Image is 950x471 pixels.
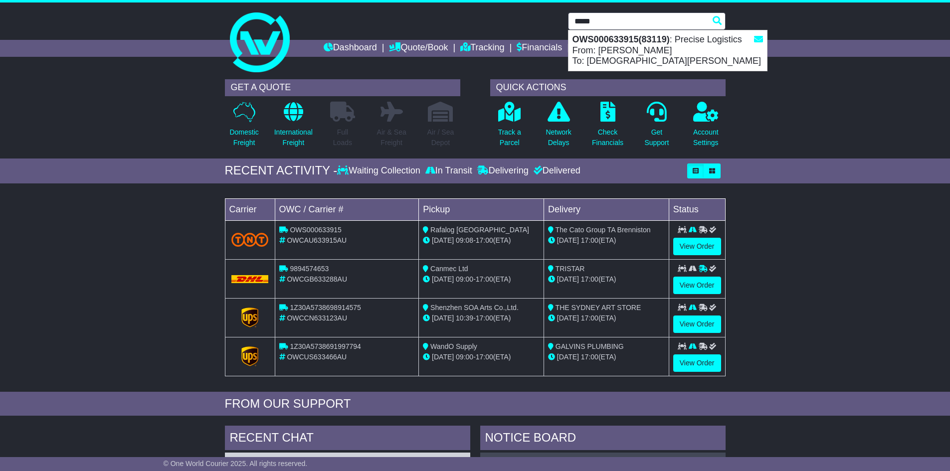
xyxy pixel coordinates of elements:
[581,236,598,244] span: 17:00
[287,275,347,283] span: OWCGB633288AU
[531,165,580,176] div: Delivered
[423,352,540,362] div: - (ETA)
[229,101,259,154] a: DomesticFreight
[456,353,473,361] span: 09:00
[498,127,521,148] p: Track a Parcel
[430,265,468,273] span: Canmec Ltd
[548,274,665,285] div: (ETA)
[432,353,454,361] span: [DATE]
[548,313,665,323] div: (ETA)
[581,314,598,322] span: 17:00
[290,226,342,234] span: OWS000633915
[389,40,448,57] a: Quote/Book
[544,198,669,220] td: Delivery
[225,426,470,453] div: RECENT CHAT
[287,353,347,361] span: OWCUS633466AU
[460,40,504,57] a: Tracking
[225,198,275,220] td: Carrier
[556,226,651,234] span: The Cato Group TA Brenniston
[490,79,726,96] div: QUICK ACTIONS
[517,40,562,57] a: Financials
[324,40,377,57] a: Dashboard
[229,127,258,148] p: Domestic Freight
[693,127,719,148] p: Account Settings
[673,277,721,294] a: View Order
[423,165,475,176] div: In Transit
[419,198,544,220] td: Pickup
[556,265,585,273] span: TRISTAR
[225,163,338,178] div: RECENT ACTIVITY -
[546,127,571,148] p: Network Delays
[274,127,313,148] p: International Freight
[476,236,493,244] span: 17:00
[290,342,361,350] span: 1Z30A5738691997794
[423,274,540,285] div: - (ETA)
[669,198,725,220] td: Status
[476,275,493,283] span: 17:00
[225,79,460,96] div: GET A QUOTE
[673,315,721,333] a: View Order
[231,275,269,283] img: DHL.png
[290,304,361,312] span: 1Z30A5738698914575
[164,460,308,468] span: © One World Courier 2025. All rights reserved.
[432,236,454,244] span: [DATE]
[569,30,767,71] div: : Precise Logistics From: [PERSON_NAME] To: [DEMOGRAPHIC_DATA][PERSON_NAME]
[430,226,529,234] span: Rafalog [GEOGRAPHIC_DATA]
[274,101,313,154] a: InternationalFreight
[556,342,624,350] span: GALVINS PLUMBING
[287,236,347,244] span: OWCAU633915AU
[337,165,422,176] div: Waiting Collection
[456,314,473,322] span: 10:39
[572,34,670,44] strong: OWS000633915(83119)
[581,353,598,361] span: 17:00
[693,101,719,154] a: AccountSettings
[475,165,531,176] div: Delivering
[644,101,669,154] a: GetSupport
[557,314,579,322] span: [DATE]
[673,354,721,372] a: View Order
[287,314,347,322] span: OWCCN633123AU
[548,352,665,362] div: (ETA)
[290,265,329,273] span: 9894574653
[581,275,598,283] span: 17:00
[557,353,579,361] span: [DATE]
[241,308,258,327] img: GetCarrierServiceLogo
[275,198,419,220] td: OWC / Carrier #
[456,236,473,244] span: 09:08
[644,127,669,148] p: Get Support
[592,127,623,148] p: Check Financials
[498,101,522,154] a: Track aParcel
[456,275,473,283] span: 09:00
[480,426,726,453] div: NOTICE BOARD
[432,275,454,283] span: [DATE]
[557,275,579,283] span: [DATE]
[225,397,726,411] div: FROM OUR SUPPORT
[423,235,540,246] div: - (ETA)
[330,127,355,148] p: Full Loads
[423,313,540,323] div: - (ETA)
[476,314,493,322] span: 17:00
[430,304,519,312] span: Shenzhen SOA Arts Co.,Ltd.
[427,127,454,148] p: Air / Sea Depot
[432,314,454,322] span: [DATE]
[556,304,641,312] span: THE SYDNEY ART STORE
[591,101,624,154] a: CheckFinancials
[548,235,665,246] div: (ETA)
[476,353,493,361] span: 17:00
[557,236,579,244] span: [DATE]
[430,342,477,350] span: WandO Supply
[377,127,406,148] p: Air & Sea Freight
[673,238,721,255] a: View Order
[545,101,571,154] a: NetworkDelays
[241,346,258,366] img: GetCarrierServiceLogo
[231,233,269,246] img: TNT_Domestic.png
